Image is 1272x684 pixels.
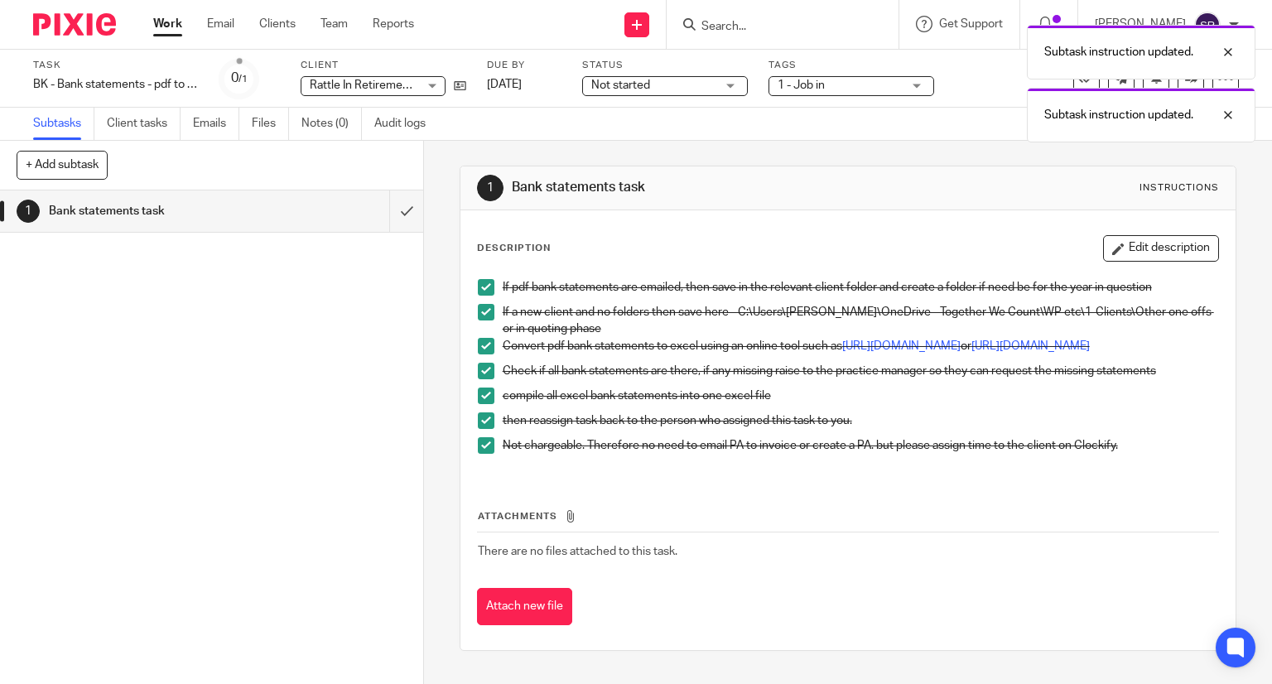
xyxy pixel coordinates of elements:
[33,59,199,72] label: Task
[310,79,433,91] span: Rattle In Retirement Ltd
[477,175,503,201] div: 1
[503,279,1219,296] p: If pdf bank statements are emailed, then save in the relevant client folder and create a folder i...
[301,59,466,72] label: Client
[17,200,40,223] div: 1
[1044,44,1193,60] p: Subtask instruction updated.
[231,69,248,88] div: 0
[1044,107,1193,123] p: Subtask instruction updated.
[107,108,181,140] a: Client tasks
[512,179,883,196] h1: Bank statements task
[503,437,1219,454] p: Not chargeable. Therefore no need to email PA to invoice or create a PA. but please assign time t...
[478,546,677,557] span: There are no files attached to this task.
[320,16,348,32] a: Team
[1194,12,1221,38] img: svg%3E
[33,76,199,93] div: BK - Bank statements - pdf to excel task
[1139,181,1219,195] div: Instructions
[153,16,182,32] a: Work
[487,79,522,90] span: [DATE]
[477,588,572,625] button: Attach new file
[503,304,1219,338] p: If a new client and no folders then save here - C:\Users\[PERSON_NAME]\OneDrive - Together We Cou...
[1103,235,1219,262] button: Edit description
[503,388,1219,404] p: compile all excel bank statements into one excel file
[33,108,94,140] a: Subtasks
[252,108,289,140] a: Files
[842,340,961,352] a: [URL][DOMAIN_NAME]
[259,16,296,32] a: Clients
[301,108,362,140] a: Notes (0)
[503,363,1219,379] p: Check if all bank statements are there, if any missing raise to the practice manager so they can ...
[374,108,438,140] a: Audit logs
[49,199,265,224] h1: Bank statements task
[487,59,561,72] label: Due by
[971,340,1090,352] a: [URL][DOMAIN_NAME]
[503,338,1219,354] p: Convert pdf bank statements to excel using an online tool such as or
[17,151,108,179] button: + Add subtask
[373,16,414,32] a: Reports
[33,13,116,36] img: Pixie
[478,512,557,521] span: Attachments
[591,79,650,91] span: Not started
[503,412,1219,429] p: then reassign task back to the person who assigned this task to you.
[477,242,551,255] p: Description
[193,108,239,140] a: Emails
[582,59,748,72] label: Status
[238,75,248,84] small: /1
[207,16,234,32] a: Email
